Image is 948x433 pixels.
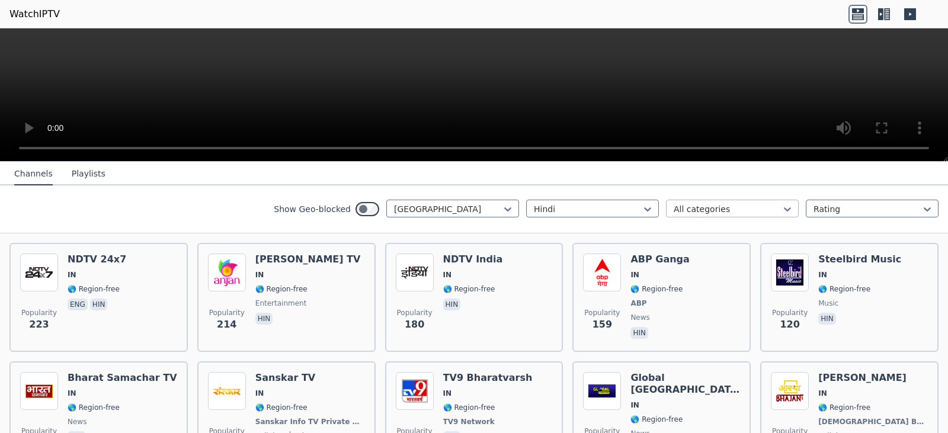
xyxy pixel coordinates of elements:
span: 🌎 Region-free [68,403,120,412]
span: IN [630,270,639,280]
img: ABP Ganga [583,254,621,291]
h6: [PERSON_NAME] [818,372,928,384]
span: 🌎 Region-free [630,284,683,294]
span: Popularity [397,308,433,317]
h6: NDTV 24x7 [68,254,126,265]
span: 🌎 Region-free [630,415,683,424]
span: TV9 Network [443,417,495,426]
span: 120 [780,317,799,332]
img: Global Punjab [583,372,621,410]
span: Popularity [584,308,620,317]
span: IN [255,389,264,398]
span: news [630,313,649,322]
h6: Global [GEOGRAPHIC_DATA] [630,372,740,396]
h6: Bharat Samachar TV [68,372,177,384]
span: 🌎 Region-free [255,403,308,412]
img: TV9 Bharatvarsh [396,372,434,410]
span: IN [818,389,827,398]
span: 🌎 Region-free [443,284,495,294]
span: 159 [592,317,612,332]
p: hin [255,313,273,325]
span: 🌎 Region-free [68,284,120,294]
img: Bharat Samachar TV [20,372,58,410]
span: IN [443,389,452,398]
img: Anjan TV [208,254,246,291]
img: Aastha Bhajan [771,372,809,410]
button: Playlists [72,163,105,185]
span: Popularity [772,308,808,317]
span: 🌎 Region-free [255,284,308,294]
p: hin [818,313,836,325]
img: NDTV India [396,254,434,291]
h6: [PERSON_NAME] TV [255,254,361,265]
span: music [818,299,838,308]
p: hin [90,299,108,310]
span: news [68,417,87,426]
span: entertainment [255,299,307,308]
h6: NDTV India [443,254,503,265]
span: 🌎 Region-free [443,403,495,412]
span: 🌎 Region-free [818,403,870,412]
p: hin [443,299,461,310]
span: 🌎 Region-free [818,284,870,294]
span: 214 [217,317,236,332]
span: 180 [405,317,424,332]
h6: TV9 Bharatvarsh [443,372,533,384]
p: hin [630,327,648,339]
img: NDTV 24x7 [20,254,58,291]
span: Popularity [21,308,57,317]
span: [DEMOGRAPHIC_DATA] Broadcasting Ltd. [818,417,925,426]
span: Popularity [209,308,245,317]
h6: ABP Ganga [630,254,689,265]
span: ABP [630,299,646,308]
span: IN [630,400,639,410]
span: IN [68,270,76,280]
img: Steelbird Music [771,254,809,291]
span: IN [818,270,827,280]
button: Channels [14,163,53,185]
span: Sanskar Info TV Private Ltd [255,417,363,426]
span: IN [443,270,452,280]
h6: Steelbird Music [818,254,901,265]
h6: Sanskar TV [255,372,365,384]
p: eng [68,299,88,310]
span: IN [255,270,264,280]
label: Show Geo-blocked [274,203,351,215]
a: WatchIPTV [9,7,60,21]
span: IN [68,389,76,398]
img: Sanskar TV [208,372,246,410]
span: 223 [29,317,49,332]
